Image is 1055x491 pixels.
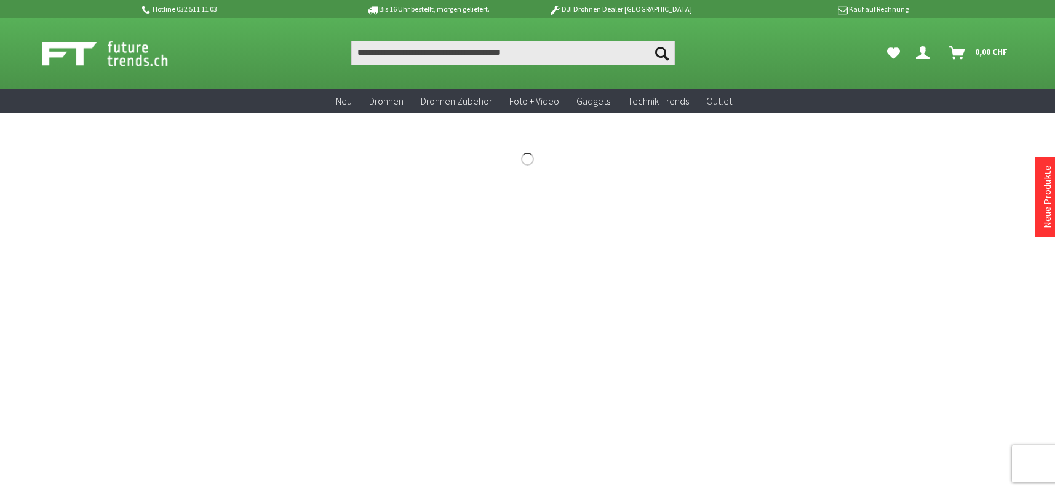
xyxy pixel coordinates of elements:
[881,41,906,65] a: Meine Favoriten
[706,95,732,107] span: Outlet
[698,89,741,114] a: Outlet
[501,89,568,114] a: Foto + Video
[627,95,689,107] span: Technik-Trends
[421,95,492,107] span: Drohnen Zubehör
[649,41,675,65] button: Suchen
[509,95,559,107] span: Foto + Video
[351,41,675,65] input: Produkt, Marke, Kategorie, EAN, Artikelnummer…
[332,2,524,17] p: Bis 16 Uhr bestellt, morgen geliefert.
[1041,166,1053,228] a: Neue Produkte
[619,89,698,114] a: Technik-Trends
[336,95,352,107] span: Neu
[911,41,939,65] a: Dein Konto
[42,38,195,69] img: Shop Futuretrends - zur Startseite wechseln
[944,41,1014,65] a: Warenkorb
[568,89,619,114] a: Gadgets
[360,89,412,114] a: Drohnen
[524,2,716,17] p: DJI Drohnen Dealer [GEOGRAPHIC_DATA]
[140,2,332,17] p: Hotline 032 511 11 03
[369,95,404,107] span: Drohnen
[412,89,501,114] a: Drohnen Zubehör
[576,95,610,107] span: Gadgets
[327,89,360,114] a: Neu
[975,42,1008,62] span: 0,00 CHF
[717,2,909,17] p: Kauf auf Rechnung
